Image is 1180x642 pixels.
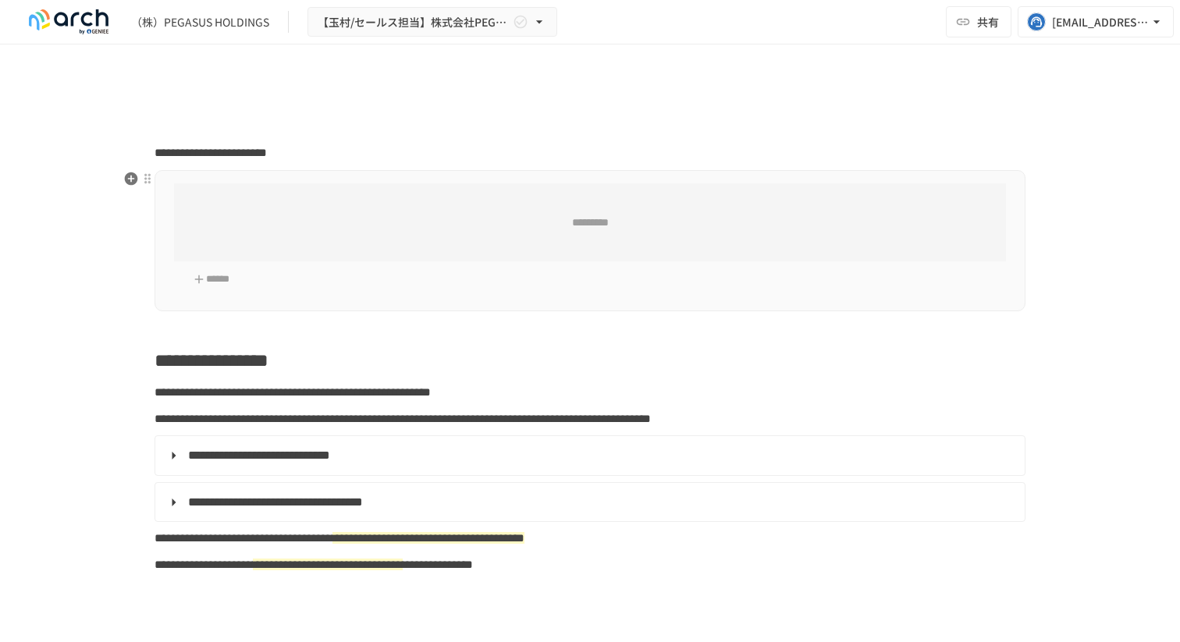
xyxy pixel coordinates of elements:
div: （株）PEGASUS HOLDINGS [131,14,269,30]
img: logo-default@2x-9cf2c760.svg [19,9,119,34]
span: 【玉村/セールス担当】株式会社PEGASUS HOLDINGS様_初期設定サポート [318,12,510,32]
button: [EMAIL_ADDRESS][DOMAIN_NAME] [1018,6,1174,37]
span: 共有 [977,13,999,30]
div: [EMAIL_ADDRESS][DOMAIN_NAME] [1052,12,1149,32]
button: 【玉村/セールス担当】株式会社PEGASUS HOLDINGS様_初期設定サポート [307,7,557,37]
button: 共有 [946,6,1011,37]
